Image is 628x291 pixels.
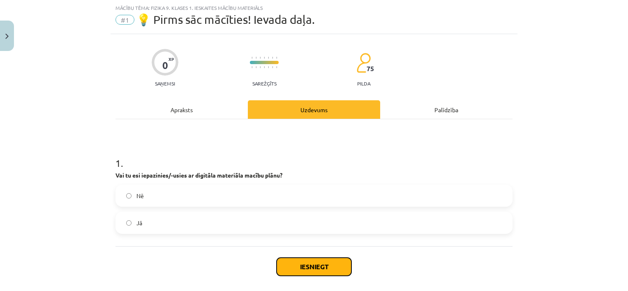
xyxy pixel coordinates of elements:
div: Palīdzība [380,100,513,119]
img: icon-short-line-57e1e144782c952c97e751825c79c345078a6d821885a25fce030b3d8c18986b.svg [260,66,261,68]
div: 0 [162,60,168,71]
img: icon-short-line-57e1e144782c952c97e751825c79c345078a6d821885a25fce030b3d8c18986b.svg [264,66,265,68]
div: Uzdevums [248,100,380,119]
img: icon-short-line-57e1e144782c952c97e751825c79c345078a6d821885a25fce030b3d8c18986b.svg [272,66,273,68]
h1: 1 . [115,143,513,169]
img: icon-short-line-57e1e144782c952c97e751825c79c345078a6d821885a25fce030b3d8c18986b.svg [256,57,256,59]
img: icon-close-lesson-0947bae3869378f0d4975bcd49f059093ad1ed9edebbc8119c70593378902aed.svg [5,34,9,39]
img: icon-short-line-57e1e144782c952c97e751825c79c345078a6d821885a25fce030b3d8c18986b.svg [276,66,277,68]
span: 75 [367,65,374,72]
p: pilda [357,81,370,86]
img: icon-short-line-57e1e144782c952c97e751825c79c345078a6d821885a25fce030b3d8c18986b.svg [264,57,265,59]
div: Apraksts [115,100,248,119]
p: Sarežģīts [252,81,277,86]
input: Nē [126,193,132,199]
span: Nē [136,192,144,200]
strong: Vai tu esi iepazinies/-usies ar digitāla materiāla macību plānu? [115,171,282,179]
div: Mācību tēma: Fizika 9. klases 1. ieskaites mācību materiāls [115,5,513,11]
span: #1 [115,15,134,25]
img: icon-short-line-57e1e144782c952c97e751825c79c345078a6d821885a25fce030b3d8c18986b.svg [260,57,261,59]
span: 💡 Pirms sāc mācīties! Ievada daļa. [136,13,315,26]
img: students-c634bb4e5e11cddfef0936a35e636f08e4e9abd3cc4e673bd6f9a4125e45ecb1.svg [356,53,371,73]
img: icon-short-line-57e1e144782c952c97e751825c79c345078a6d821885a25fce030b3d8c18986b.svg [268,57,269,59]
span: XP [169,57,174,61]
img: icon-short-line-57e1e144782c952c97e751825c79c345078a6d821885a25fce030b3d8c18986b.svg [268,66,269,68]
img: icon-short-line-57e1e144782c952c97e751825c79c345078a6d821885a25fce030b3d8c18986b.svg [272,57,273,59]
button: Iesniegt [277,258,351,276]
p: Saņemsi [152,81,178,86]
input: Jā [126,220,132,226]
span: Jā [136,219,142,227]
img: icon-short-line-57e1e144782c952c97e751825c79c345078a6d821885a25fce030b3d8c18986b.svg [276,57,277,59]
img: icon-short-line-57e1e144782c952c97e751825c79c345078a6d821885a25fce030b3d8c18986b.svg [256,66,256,68]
